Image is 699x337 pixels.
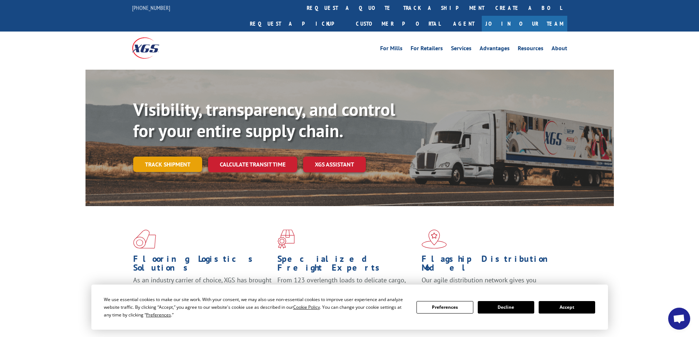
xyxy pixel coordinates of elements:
a: Track shipment [133,157,202,172]
button: Decline [478,301,534,314]
p: From 123 overlength loads to delicate cargo, our experienced staff knows the best way to move you... [277,276,416,308]
a: Request a pickup [244,16,350,32]
a: Services [451,45,472,54]
img: xgs-icon-flagship-distribution-model-red [422,230,447,249]
a: XGS ASSISTANT [303,157,366,172]
span: Cookie Policy [293,304,320,310]
h1: Flagship Distribution Model [422,254,560,276]
img: xgs-icon-focused-on-flooring-red [277,230,295,249]
a: [PHONE_NUMBER] [132,4,170,11]
div: Open chat [668,308,690,330]
b: Visibility, transparency, and control for your entire supply chain. [133,98,395,142]
img: xgs-icon-total-supply-chain-intelligence-red [133,230,156,249]
div: We use essential cookies to make our site work. With your consent, we may also use non-essential ... [104,296,408,319]
a: Customer Portal [350,16,446,32]
div: Cookie Consent Prompt [91,285,608,330]
a: Agent [446,16,482,32]
span: Our agile distribution network gives you nationwide inventory management on demand. [422,276,557,293]
a: For Mills [380,45,403,54]
button: Preferences [416,301,473,314]
a: Resources [518,45,543,54]
a: Join Our Team [482,16,567,32]
a: Advantages [480,45,510,54]
h1: Specialized Freight Experts [277,254,416,276]
a: Calculate transit time [208,157,297,172]
span: Preferences [146,312,171,318]
span: As an industry carrier of choice, XGS has brought innovation and dedication to flooring logistics... [133,276,272,302]
h1: Flooring Logistics Solutions [133,254,272,276]
button: Accept [539,301,595,314]
a: For Retailers [411,45,443,54]
a: About [551,45,567,54]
